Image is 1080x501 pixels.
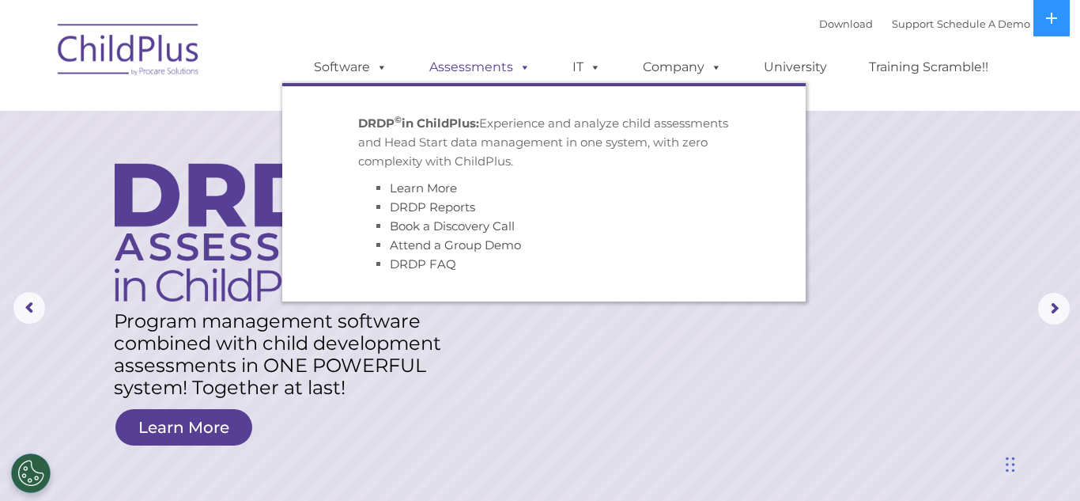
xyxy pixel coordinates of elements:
[853,51,1004,83] a: Training Scramble!!
[220,169,287,181] span: Phone number
[114,310,459,399] rs-layer: Program management software combined with child development assessments in ONE POWERFUL system! T...
[819,17,1030,30] font: |
[50,13,208,92] img: ChildPlus by Procare Solutions
[413,51,546,83] a: Assessments
[11,454,51,493] button: Cookies Settings
[220,104,268,116] span: Last name
[298,51,403,83] a: Software
[748,51,843,83] a: University
[358,116,479,131] strong: DRDP in ChildPlus:
[819,17,873,30] a: Download
[390,256,456,271] a: DRDP FAQ
[395,114,402,125] sup: ©
[115,163,398,302] img: DRDP Assessment in ChildPlus
[1001,425,1080,501] iframe: Chat Widget
[390,237,521,252] a: Attend a Group Demo
[557,51,617,83] a: IT
[390,180,457,195] a: Learn More
[390,218,515,233] a: Book a Discovery Call
[390,199,475,214] a: DRDP Reports
[937,17,1030,30] a: Schedule A Demo
[892,17,934,30] a: Support
[115,409,252,446] a: Learn More
[358,114,730,171] p: Experience and analyze child assessments and Head Start data management in one system, with zero ...
[627,51,738,83] a: Company
[1006,441,1015,488] div: Drag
